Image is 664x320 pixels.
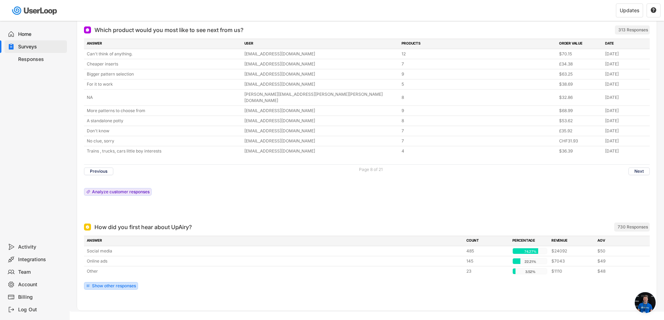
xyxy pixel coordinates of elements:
[87,61,240,67] div: Cheaper inserts
[87,51,240,57] div: Can't think of anything.
[559,81,601,87] div: $38.69
[597,258,639,264] div: $49
[18,44,64,50] div: Surveys
[605,118,647,124] div: [DATE]
[244,108,398,114] div: [EMAIL_ADDRESS][DOMAIN_NAME]
[514,258,546,265] div: 22.21%
[87,81,240,87] div: For it to work
[244,41,398,47] div: USER
[18,31,64,38] div: Home
[244,71,398,77] div: [EMAIL_ADDRESS][DOMAIN_NAME]
[85,28,90,32] img: Open Ended
[559,118,601,124] div: $53.62
[559,148,601,154] div: $36.39
[597,238,639,244] div: AOV
[651,7,656,13] text: 
[605,41,647,47] div: DATE
[87,138,240,144] div: No clue, sorry
[87,238,462,244] div: ANSWER
[87,108,240,114] div: More patterns to choose from
[635,292,656,313] div: Open chat
[244,81,398,87] div: [EMAIL_ADDRESS][DOMAIN_NAME]
[18,56,64,63] div: Responses
[551,238,593,244] div: REVENUE
[650,7,657,14] button: 
[244,61,398,67] div: [EMAIL_ADDRESS][DOMAIN_NAME]
[244,118,398,124] div: [EMAIL_ADDRESS][DOMAIN_NAME]
[244,148,398,154] div: [EMAIL_ADDRESS][DOMAIN_NAME]
[514,268,546,275] div: 3.52%
[244,91,398,104] div: [PERSON_NAME][EMAIL_ADDRESS][PERSON_NAME][PERSON_NAME][DOMAIN_NAME]
[402,81,555,87] div: 5
[620,8,639,13] div: Updates
[92,284,136,288] div: Show other responses
[87,148,240,154] div: Trains , trucks, cars little boy interests
[512,238,547,244] div: PERCENTAGE
[559,94,601,101] div: $32.86
[618,224,648,230] div: 730 Responses
[244,51,398,57] div: [EMAIL_ADDRESS][DOMAIN_NAME]
[18,281,64,288] div: Account
[244,128,398,134] div: [EMAIL_ADDRESS][DOMAIN_NAME]
[87,248,462,254] div: Social media
[87,128,240,134] div: Don't know
[559,128,601,134] div: £35.92
[605,138,647,144] div: [DATE]
[618,27,648,33] div: 313 Responses
[402,41,555,47] div: PRODUCTS
[94,26,243,34] div: Which product would you most like to see next from us?
[402,138,555,144] div: 7
[597,248,639,254] div: $50
[605,61,647,67] div: [DATE]
[551,248,593,254] div: $24092
[628,167,650,175] button: Next
[87,268,462,274] div: Other
[605,108,647,114] div: [DATE]
[466,238,508,244] div: COUNT
[605,94,647,101] div: [DATE]
[359,167,383,172] div: Page 8 of 21
[87,41,240,47] div: ANSWER
[87,94,240,101] div: NA
[605,81,647,87] div: [DATE]
[466,258,508,264] div: 145
[18,256,64,263] div: Integrations
[402,128,555,134] div: 7
[18,306,64,313] div: Log Out
[559,51,601,57] div: $70.15
[605,51,647,57] div: [DATE]
[94,223,192,231] div: How did you first hear about UpAiry?
[605,128,647,134] div: [DATE]
[84,167,113,175] button: Previous
[559,61,601,67] div: £34.38
[18,244,64,250] div: Activity
[605,148,647,154] div: [DATE]
[514,248,546,255] div: 74.27%
[402,118,555,124] div: 8
[244,138,398,144] div: [EMAIL_ADDRESS][DOMAIN_NAME]
[402,94,555,101] div: 8
[559,71,601,77] div: $63.25
[559,41,601,47] div: ORDER VALUE
[551,268,593,274] div: $1110
[402,71,555,77] div: 9
[87,118,240,124] div: A standalone potty
[87,71,240,77] div: Bigger pattern selection
[559,108,601,114] div: $68.99
[18,269,64,275] div: Team
[402,148,555,154] div: 4
[18,294,64,301] div: Billing
[402,51,555,57] div: 12
[551,258,593,264] div: $7043
[10,3,60,18] img: userloop-logo-01.svg
[85,225,90,229] img: Single Select
[92,190,150,194] div: Analyze customer responses
[559,138,601,144] div: CHF31.93
[605,71,647,77] div: [DATE]
[402,108,555,114] div: 9
[87,258,462,264] div: Online ads
[402,61,555,67] div: 7
[466,268,508,274] div: 23
[466,248,508,254] div: 485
